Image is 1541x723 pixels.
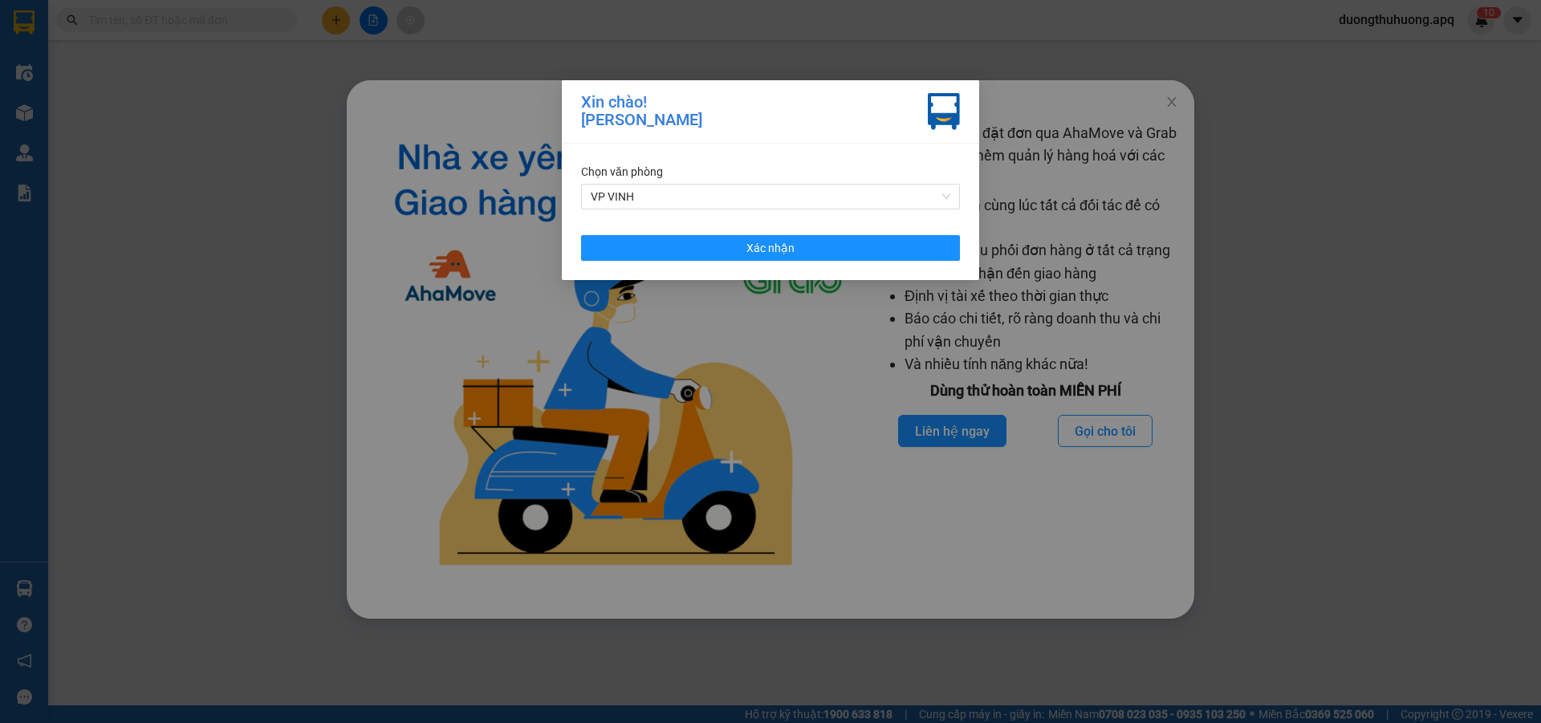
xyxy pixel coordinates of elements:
div: Chọn văn phòng [581,163,960,181]
button: Xác nhận [581,235,960,261]
span: VP VINH [591,185,950,209]
div: Xin chào! [PERSON_NAME] [581,93,702,130]
span: Xác nhận [746,239,795,257]
img: vxr-icon [928,93,960,130]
